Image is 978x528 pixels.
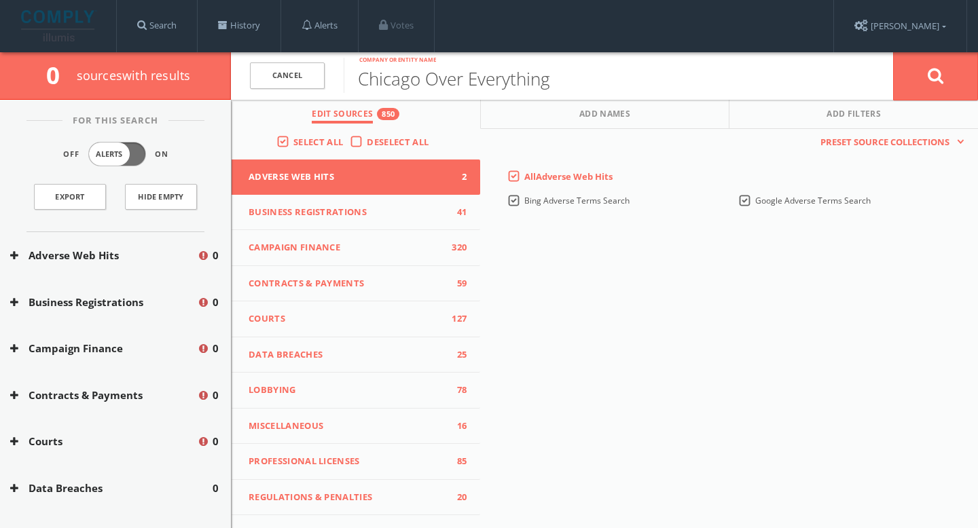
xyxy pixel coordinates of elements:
span: Bing Adverse Terms Search [524,195,630,206]
button: Miscellaneous16 [232,409,480,445]
span: 78 [446,383,467,397]
button: Business Registrations41 [232,195,480,231]
button: Regulations & Penalties20 [232,480,480,516]
button: Adverse Web Hits2 [232,159,480,195]
button: Contracts & Payments [10,388,197,403]
button: Business Registrations [10,295,197,310]
button: Campaign Finance320 [232,230,480,266]
a: Cancel [250,62,325,89]
span: 320 [446,241,467,254]
span: Google Adverse Terms Search [755,195,871,206]
span: 0 [213,248,219,263]
span: Off [63,149,79,160]
span: On [155,149,168,160]
span: 85 [446,455,467,468]
button: Courts127 [232,301,480,337]
span: 0 [213,295,219,310]
span: Campaign Finance [249,241,446,254]
span: Add Names [579,108,630,124]
button: Contracts & Payments59 [232,266,480,302]
span: 59 [446,277,467,290]
span: Courts [249,312,446,326]
button: Hide Empty [125,184,197,210]
span: All Adverse Web Hits [524,170,613,183]
div: 850 [377,108,399,120]
span: Regulations & Penalties [249,491,446,504]
span: 0 [213,341,219,356]
a: Export [34,184,106,210]
span: 127 [446,312,467,326]
span: 0 [213,388,219,403]
button: Add Filters [729,100,978,129]
span: Miscellaneous [249,419,446,433]
span: Add Filters [827,108,881,124]
span: Select All [293,136,343,148]
span: 25 [446,348,467,362]
button: Adverse Web Hits [10,248,197,263]
button: Add Names [481,100,730,129]
button: Courts [10,434,197,449]
button: Preset Source Collections [814,136,964,149]
span: For This Search [62,114,168,128]
span: source s with results [77,67,191,83]
span: Lobbying [249,383,446,397]
span: Adverse Web Hits [249,170,446,184]
span: 41 [446,206,467,219]
span: 2 [446,170,467,184]
span: 0 [213,434,219,449]
button: Data Breaches25 [232,337,480,373]
span: Data Breaches [249,348,446,362]
button: Professional Licenses85 [232,444,480,480]
span: Contracts & Payments [249,277,446,290]
button: Lobbying78 [232,373,480,409]
span: 0 [213,480,219,496]
button: Campaign Finance [10,341,197,356]
span: Professional Licenses [249,455,446,468]
span: Preset Source Collections [814,136,956,149]
span: 0 [46,59,71,91]
span: Edit Sources [312,108,373,124]
button: Edit Sources850 [232,100,481,129]
span: 20 [446,491,467,504]
span: Deselect All [367,136,429,148]
button: Data Breaches [10,480,213,496]
img: illumis [21,10,97,41]
span: 16 [446,419,467,433]
span: Business Registrations [249,206,446,219]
